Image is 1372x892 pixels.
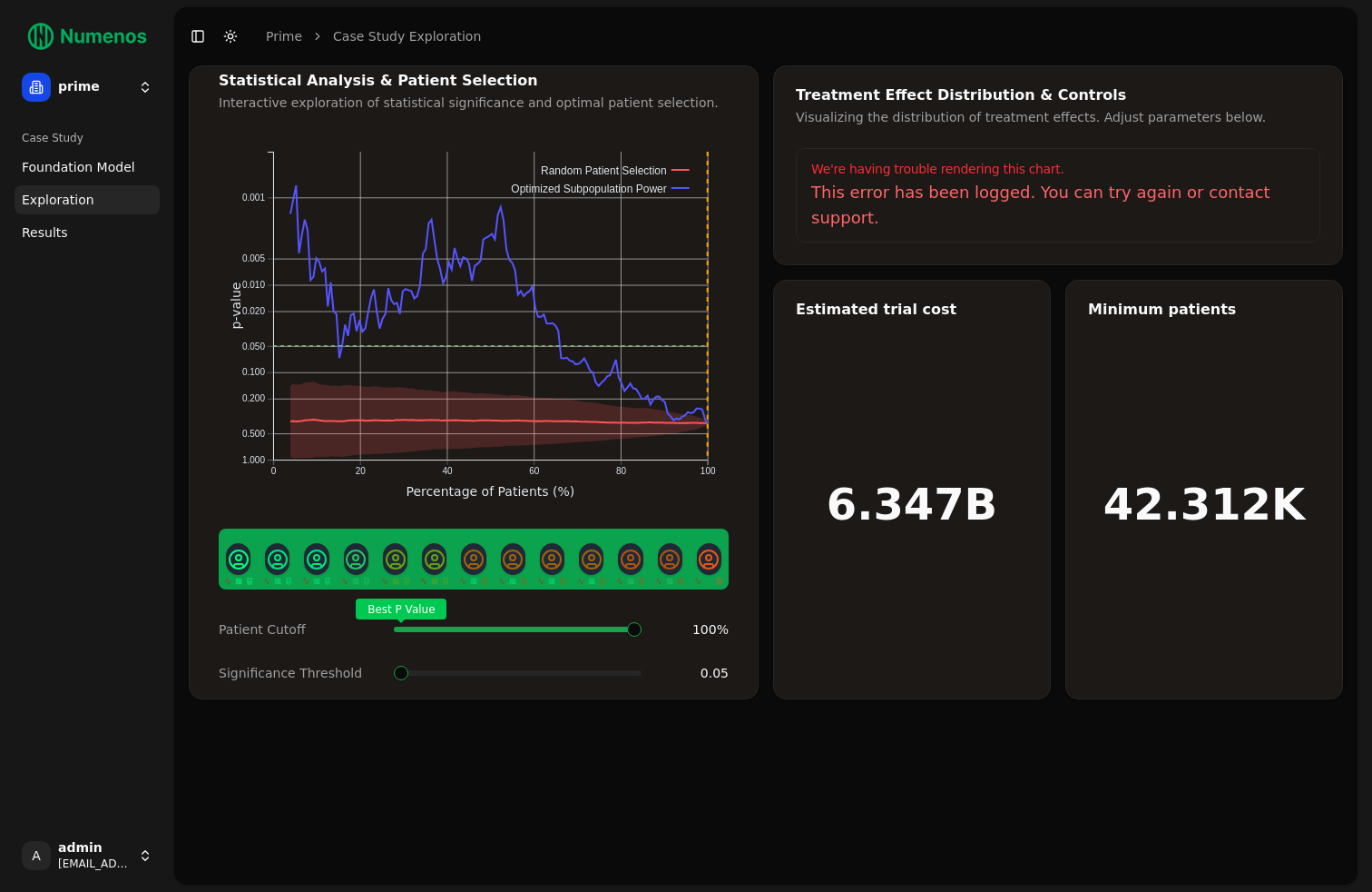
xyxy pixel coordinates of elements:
[656,664,729,682] div: 0.05
[219,664,379,682] div: Significance Threshold
[15,65,160,109] button: prime
[271,466,277,476] text: 0
[242,429,265,439] text: 0.500
[266,27,302,45] a: prime
[58,79,131,95] span: prime
[15,185,160,214] a: Exploration
[242,342,265,352] text: 0.050
[266,27,481,45] nav: breadcrumb
[15,834,160,877] button: Aadmin[EMAIL_ADDRESS]
[15,218,160,247] a: Results
[219,94,729,112] div: Interactive exploration of statistical significance and optimal patient selection.
[242,253,265,263] text: 0.005
[356,466,367,476] text: 20
[219,620,379,639] div: Patient Cutoff
[242,193,265,203] text: 0.001
[811,180,1305,231] div: This error has been logged. You can try again or contact support.
[827,482,997,526] h1: 6.347B
[701,466,716,476] text: 100
[15,153,160,182] a: Foundation Model
[22,841,51,870] span: A
[811,160,1305,178] div: We're having trouble rendering this chart.
[356,599,446,619] span: Best P Value
[541,164,667,177] text: Random Patient Selection
[229,282,243,330] text: p-value
[22,223,68,242] span: Results
[407,484,575,499] text: Percentage of Patients (%)
[333,27,481,45] a: Case Study Exploration
[529,466,540,476] text: 60
[242,455,265,465] text: 1.000
[1103,482,1305,526] h1: 42.312K
[796,108,1320,126] div: Visualizing the distribution of treatment effects. Adjust parameters below.
[242,394,265,404] text: 0.200
[22,158,135,176] span: Foundation Model
[219,74,729,88] div: Statistical Analysis & Patient Selection
[22,191,94,209] span: Exploration
[15,15,160,58] img: Numenos
[616,466,627,476] text: 80
[242,368,265,378] text: 0.100
[15,124,160,153] div: Case Study
[58,840,131,857] span: admin
[242,306,265,316] text: 0.020
[242,280,265,290] text: 0.010
[58,857,131,871] span: [EMAIL_ADDRESS]
[796,88,1320,103] div: Treatment Effect Distribution & Controls
[512,183,667,195] text: Optimized Subpopulation Power
[656,620,729,639] div: 100 %
[443,466,454,476] text: 40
